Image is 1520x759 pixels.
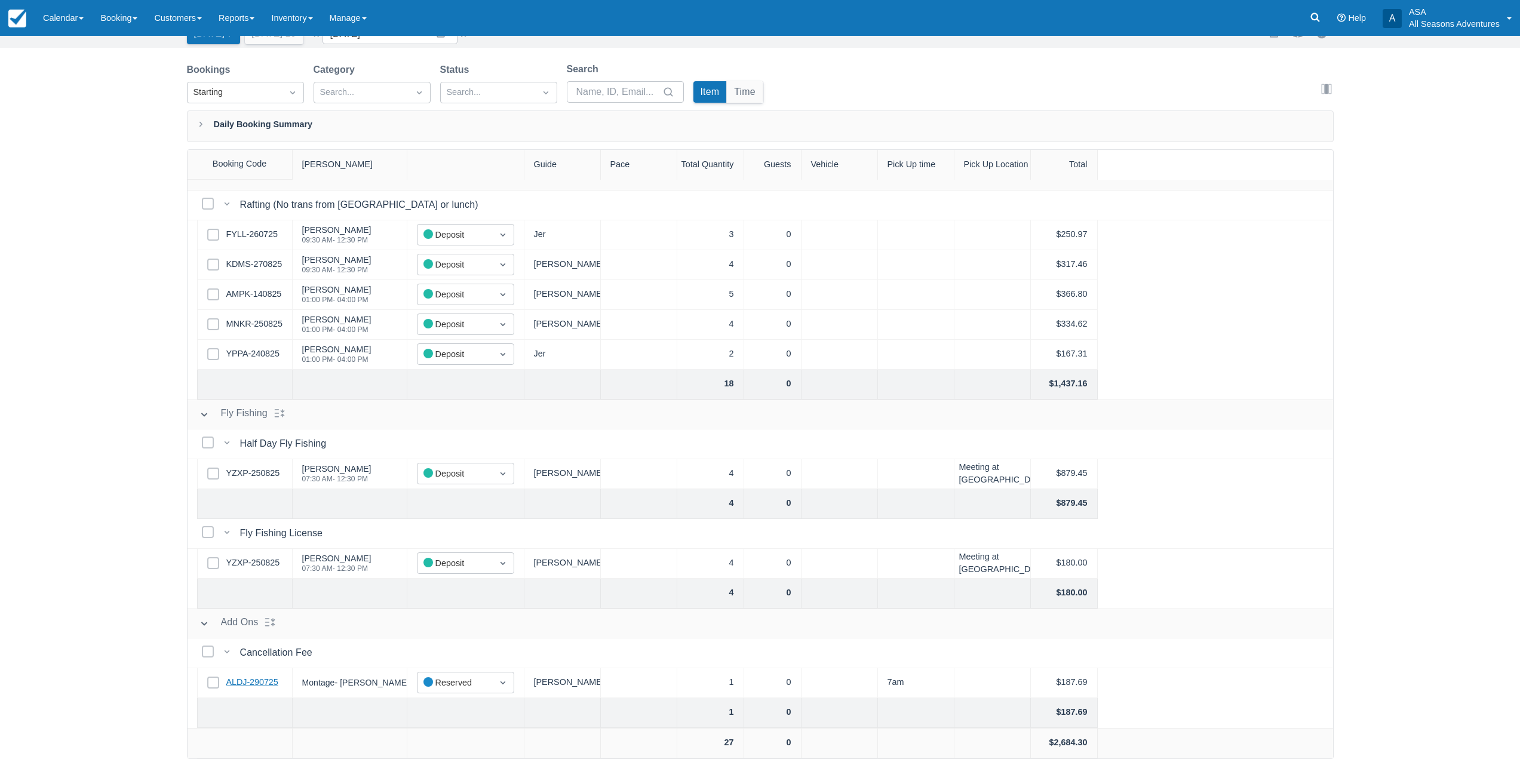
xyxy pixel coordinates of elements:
[1383,9,1402,28] div: A
[314,63,360,77] label: Category
[423,288,486,302] div: Deposit
[1337,14,1346,22] i: Help
[677,549,744,579] div: 4
[302,326,371,333] div: 01:00 PM - 04:00 PM
[677,489,744,519] div: 4
[302,236,371,244] div: 09:30 AM - 12:30 PM
[1031,579,1098,609] div: $180.00
[677,250,744,280] div: 4
[497,288,509,300] span: Dropdown icon
[1031,729,1098,758] div: $2,684.30
[524,668,601,698] div: [PERSON_NAME]
[744,370,802,400] div: 0
[954,549,1031,579] div: Meeting at [GEOGRAPHIC_DATA]
[802,150,878,180] div: Vehicle
[954,150,1031,180] div: Pick Up Location
[601,150,677,180] div: Pace
[302,356,371,363] div: 01:00 PM - 04:00 PM
[302,475,371,483] div: 07:30 AM - 12:30 PM
[302,296,371,303] div: 01:00 PM - 04:00 PM
[1031,220,1098,250] div: $250.97
[497,229,509,241] span: Dropdown icon
[226,228,278,241] a: FYLL-260725
[524,280,601,310] div: [PERSON_NAME]
[540,87,552,99] span: Dropdown icon
[226,258,282,271] a: KDMS-270825
[954,459,1031,489] div: Meeting at [GEOGRAPHIC_DATA]
[1031,250,1098,280] div: $317.46
[744,150,802,180] div: Guests
[744,340,802,370] div: 0
[240,526,327,540] div: Fly Fishing License
[302,465,371,473] div: [PERSON_NAME]
[423,258,486,272] div: Deposit
[423,318,486,331] div: Deposit
[878,150,954,180] div: Pick Up time
[8,10,26,27] img: checkfront-main-nav-mini-logo.png
[497,318,509,330] span: Dropdown icon
[423,557,486,570] div: Deposit
[195,613,263,634] button: Add Ons
[1031,489,1098,519] div: $879.45
[677,220,744,250] div: 3
[302,256,371,264] div: [PERSON_NAME]
[1031,340,1098,370] div: $167.31
[226,318,282,331] a: MNKR-250825
[744,280,802,310] div: 0
[567,62,603,76] label: Search
[423,228,486,242] div: Deposit
[226,467,280,480] a: YZXP-250825
[677,370,744,400] div: 18
[744,579,802,609] div: 0
[497,348,509,360] span: Dropdown icon
[1409,18,1500,30] p: All Seasons Adventures
[524,220,601,250] div: Jer
[240,437,331,451] div: Half Day Fly Fishing
[187,63,235,77] label: Bookings
[302,554,371,563] div: [PERSON_NAME]
[1031,370,1098,400] div: $1,437.16
[187,110,1334,142] div: Daily Booking Summary
[677,280,744,310] div: 5
[302,226,371,234] div: [PERSON_NAME]
[727,81,763,103] button: Time
[576,81,660,103] input: Name, ID, Email...
[677,729,744,758] div: 27
[524,459,601,489] div: [PERSON_NAME]
[287,87,299,99] span: Dropdown icon
[693,81,727,103] button: Item
[497,557,509,569] span: Dropdown icon
[677,150,744,180] div: Total Quantity
[677,310,744,340] div: 4
[1031,459,1098,489] div: $879.45
[226,348,280,361] a: YPPA-240825
[497,677,509,689] span: Dropdown icon
[423,348,486,361] div: Deposit
[423,676,486,690] div: Reserved
[195,404,272,425] button: Fly Fishing
[240,646,317,660] div: Cancellation Fee
[1031,280,1098,310] div: $366.80
[677,579,744,609] div: 4
[194,86,276,99] div: Starting
[497,468,509,480] span: Dropdown icon
[677,668,744,698] div: 1
[302,285,371,294] div: [PERSON_NAME]
[744,549,802,579] div: 0
[423,467,486,481] div: Deposit
[744,729,802,758] div: 0
[524,549,601,579] div: [PERSON_NAME]
[744,489,802,519] div: 0
[744,310,802,340] div: 0
[413,87,425,99] span: Dropdown icon
[1409,6,1500,18] p: ASA
[293,150,407,180] div: [PERSON_NAME]
[302,266,371,274] div: 09:30 AM - 12:30 PM
[1031,668,1098,698] div: $187.69
[744,668,802,698] div: 0
[302,315,371,324] div: [PERSON_NAME]
[302,345,371,354] div: [PERSON_NAME]
[677,340,744,370] div: 2
[497,259,509,271] span: Dropdown icon
[744,250,802,280] div: 0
